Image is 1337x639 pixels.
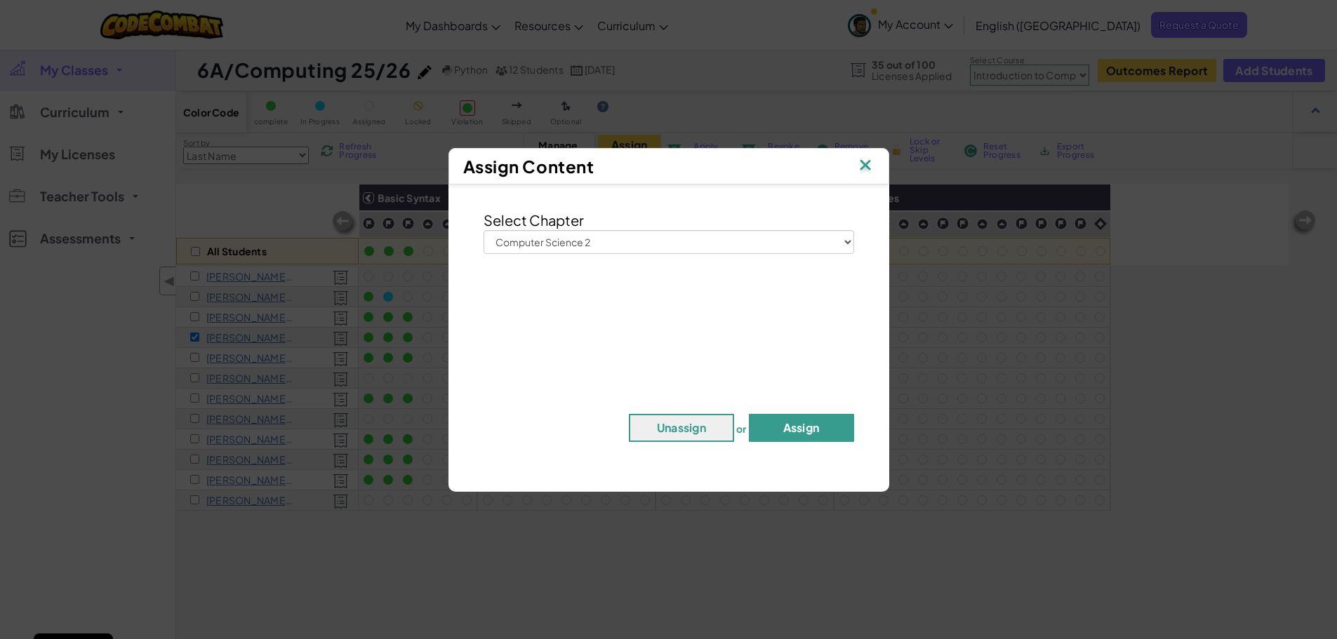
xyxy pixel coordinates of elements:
[629,414,734,442] button: Unassign
[484,211,584,229] span: Select Chapter
[736,422,747,434] span: or
[463,156,594,177] span: Assign Content
[856,156,874,177] img: IconClose.svg
[749,414,854,442] button: Assign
